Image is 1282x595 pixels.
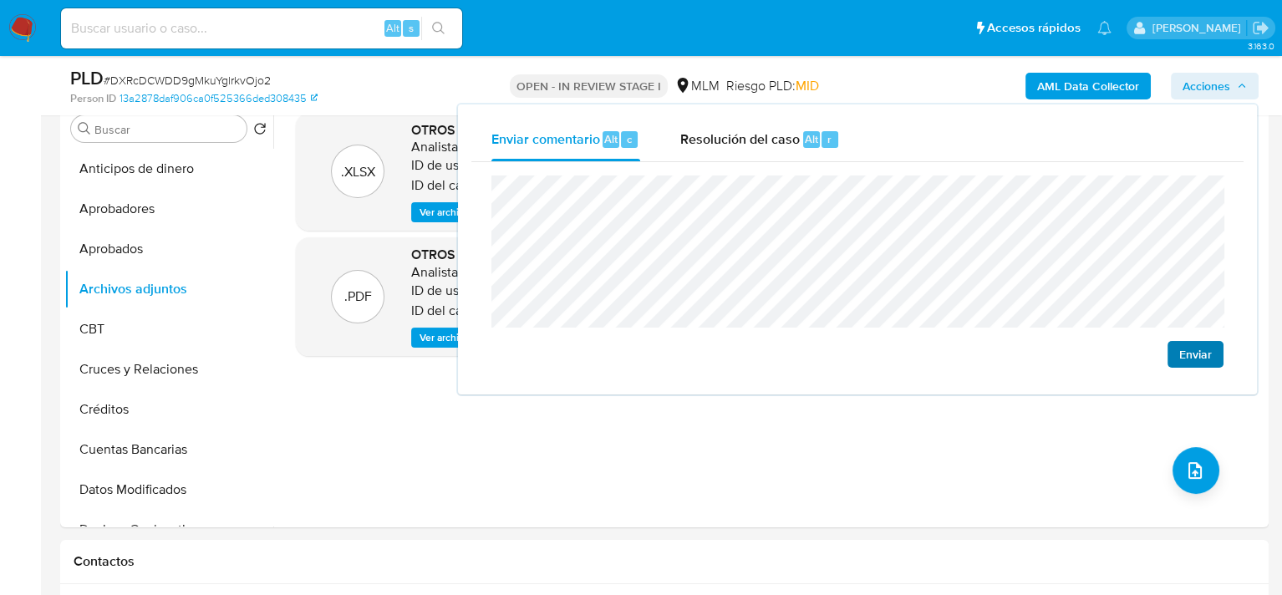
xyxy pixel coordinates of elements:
[70,91,116,106] b: Person ID
[386,20,399,36] span: Alt
[411,303,479,319] p: ID del caso:
[726,77,819,95] span: Riesgo PLD:
[411,328,478,348] button: Ver archivo
[674,77,720,95] div: MLM
[420,329,470,346] span: Ver archivo
[94,122,240,137] input: Buscar
[411,282,491,299] p: ID de usuario:
[491,129,600,148] span: Enviar comentario
[64,430,273,470] button: Cuentas Bancarias
[796,76,819,95] span: MID
[341,163,375,181] p: .XLSX
[70,64,104,91] b: PLD
[604,131,618,147] span: Alt
[64,470,273,510] button: Datos Modificados
[344,287,372,306] p: .PDF
[1037,73,1139,99] b: AML Data Collector
[411,157,491,174] p: ID de usuario:
[64,510,273,550] button: Devices Geolocation
[64,349,273,389] button: Cruces y Relaciones
[411,177,479,194] p: ID del caso:
[1173,447,1219,494] button: upload-file
[64,269,273,309] button: Archivos adjuntos
[1252,19,1269,37] a: Salir
[827,131,832,147] span: r
[1168,341,1223,368] button: Enviar
[1152,20,1246,36] p: diego.ortizcastro@mercadolibre.com.mx
[411,264,461,281] p: Analista:
[64,189,273,229] button: Aprobadores
[411,139,461,155] p: Analista:
[64,309,273,349] button: CBT
[421,17,455,40] button: search-icon
[253,122,267,140] button: Volver al orden por defecto
[409,20,414,36] span: s
[64,149,273,189] button: Anticipos de dinero
[64,389,273,430] button: Créditos
[680,129,800,148] span: Resolución del caso
[104,72,271,89] span: # DXRcDCWDD9gMkuYglrkvOjo2
[74,553,1255,570] h1: Contactos
[1183,73,1230,99] span: Acciones
[510,74,668,98] p: OPEN - IN REVIEW STAGE I
[420,204,470,221] span: Ver archivo
[1247,39,1274,53] span: 3.163.0
[987,19,1081,37] span: Accesos rápidos
[805,131,818,147] span: Alt
[1179,343,1212,366] span: Enviar
[1025,73,1151,99] button: AML Data Collector
[1097,21,1112,35] a: Notificaciones
[1171,73,1259,99] button: Acciones
[411,245,796,264] span: OTROS - 99402795_MARIA [PERSON_NAME] COLIN_SEP2025
[120,91,318,106] a: 13a2878daf906ca0f525366ded308435
[411,202,478,222] button: Ver archivo
[61,18,462,39] input: Buscar usuario o caso...
[64,229,273,269] button: Aprobados
[411,120,796,140] span: OTROS - 99402795_MARIA [PERSON_NAME] COLIN_SEP2025
[78,122,91,135] button: Buscar
[627,131,632,147] span: c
